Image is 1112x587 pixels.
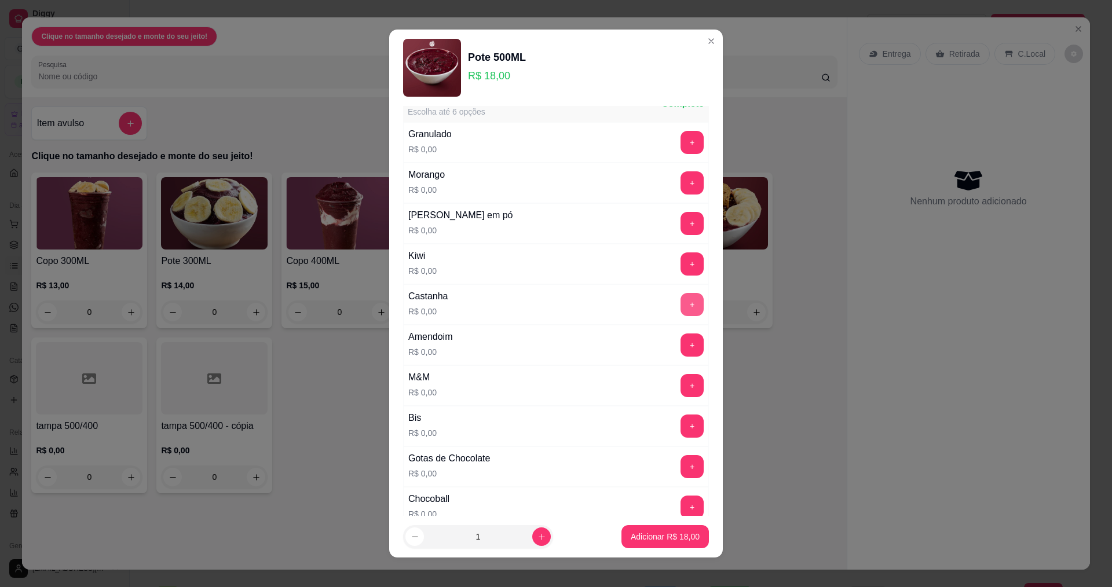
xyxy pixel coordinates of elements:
[681,455,704,478] button: add
[631,531,700,542] p: Adicionar R$ 18,00
[468,68,526,84] p: R$ 18,00
[408,144,452,155] p: R$ 0,00
[681,414,704,438] button: add
[532,527,551,546] button: increase-product-quantity
[681,171,704,195] button: add
[408,508,449,520] p: R$ 0,00
[408,184,445,196] p: R$ 0,00
[408,127,452,141] div: Granulado
[681,131,704,154] button: add
[408,225,513,236] p: R$ 0,00
[408,370,437,384] div: M&M
[408,492,449,506] div: Chocoball
[702,32,720,50] button: Close
[468,49,526,65] div: Pote 500ML
[681,212,704,235] button: add
[408,411,437,425] div: Bis
[408,452,490,465] div: Gotas de Chocolate
[681,293,704,316] button: add
[408,427,437,439] p: R$ 0,00
[408,265,437,277] p: R$ 0,00
[681,333,704,357] button: add
[408,208,513,222] div: [PERSON_NAME] em pó
[408,289,448,303] div: Castanha
[621,525,709,548] button: Adicionar R$ 18,00
[405,527,424,546] button: decrease-product-quantity
[408,249,437,263] div: Kiwi
[403,39,461,97] img: product-image
[681,374,704,397] button: add
[408,387,437,398] p: R$ 0,00
[408,106,608,118] div: Escolha até 6 opções
[408,346,452,358] p: R$ 0,00
[408,306,448,317] p: R$ 0,00
[408,330,452,344] div: Amendoim
[681,496,704,519] button: add
[408,168,445,182] div: Morango
[408,468,490,479] p: R$ 0,00
[681,252,704,276] button: add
